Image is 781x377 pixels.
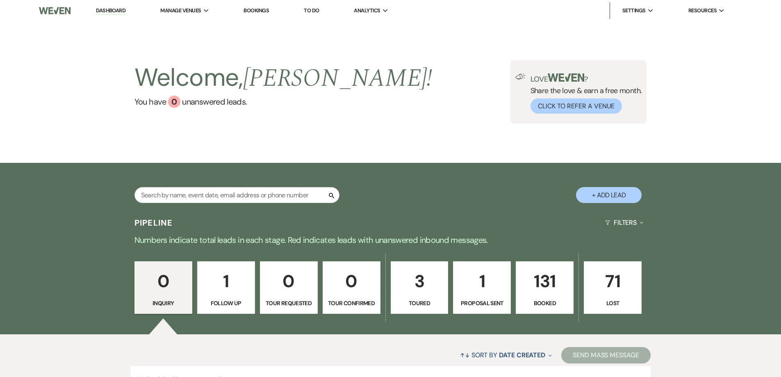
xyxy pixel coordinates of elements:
p: Inquiry [140,299,187,308]
p: Numbers indicate total leads in each stage. Red indicates leads with unanswered inbound messages. [96,233,686,247]
span: [PERSON_NAME] ! [243,59,433,97]
p: Love ? [531,73,642,83]
p: Follow Up [203,299,250,308]
span: Manage Venues [160,7,201,15]
button: Sort By Date Created [457,344,555,366]
p: 3 [396,267,443,295]
img: loud-speaker-illustration.svg [515,73,526,80]
span: Settings [622,7,646,15]
a: 0Inquiry [134,261,192,314]
button: Filters [602,212,647,233]
p: 0 [328,267,375,295]
p: 131 [521,267,568,295]
a: 1Proposal Sent [453,261,511,314]
a: 0Tour Confirmed [323,261,380,314]
p: Lost [589,299,636,308]
a: You have 0 unanswered leads. [134,96,433,108]
p: 71 [589,267,636,295]
a: 71Lost [584,261,642,314]
p: Tour Requested [265,299,312,308]
p: Tour Confirmed [328,299,375,308]
a: 1Follow Up [197,261,255,314]
a: 0Tour Requested [260,261,318,314]
a: To Do [304,7,319,14]
h2: Welcome, [134,60,433,96]
p: Booked [521,299,568,308]
p: 1 [203,267,250,295]
p: 0 [265,267,312,295]
span: Resources [688,7,717,15]
span: Date Created [499,351,545,359]
p: Toured [396,299,443,308]
span: ↑↓ [460,351,470,359]
p: 0 [140,267,187,295]
p: Proposal Sent [458,299,505,308]
img: Weven Logo [39,2,70,19]
div: Share the love & earn a free month. [526,73,642,114]
a: Bookings [244,7,269,14]
a: 131Booked [516,261,574,314]
button: Send Mass Message [561,347,651,363]
h3: Pipeline [134,217,173,228]
button: Click to Refer a Venue [531,98,622,114]
p: 1 [458,267,505,295]
img: weven-logo-green.svg [548,73,584,82]
a: 3Toured [391,261,449,314]
a: Dashboard [96,7,125,15]
div: 0 [168,96,180,108]
span: Analytics [354,7,380,15]
button: + Add Lead [576,187,642,203]
input: Search by name, event date, email address or phone number [134,187,339,203]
